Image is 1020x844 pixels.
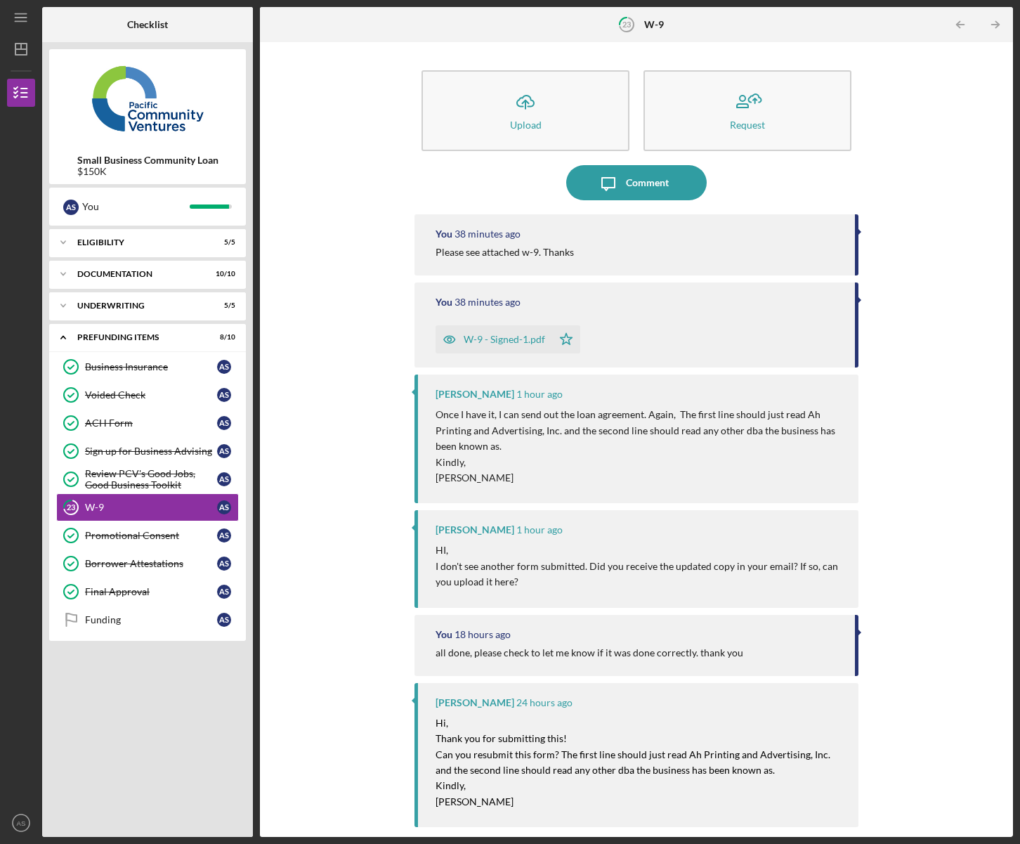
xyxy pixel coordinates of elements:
div: W-9 - Signed-1.pdf [464,334,545,345]
p: HI, [436,543,844,558]
div: Promotional Consent [85,530,217,541]
div: A S [217,360,231,374]
a: 23W-9AS [56,493,239,521]
div: You [436,228,452,240]
div: A S [217,557,231,571]
p: Kindly, [436,455,844,470]
button: Upload [421,70,629,151]
b: Small Business Community Loan [77,155,218,166]
div: Please see attached w-9. Thanks [436,247,574,258]
div: $150K [77,166,218,177]
time: 2025-09-02 23:35 [516,697,573,708]
div: Eligibility [77,238,200,247]
div: Final Approval [85,586,217,597]
div: A S [217,388,231,402]
mark: Hi, [436,717,448,729]
mark: and the second line should read any other dba the business has been known as. [436,764,775,776]
div: A S [217,613,231,627]
a: Sign up for Business AdvisingAS [56,437,239,465]
div: You [436,629,452,640]
div: Documentation [77,270,200,278]
a: FundingAS [56,606,239,634]
tspan: 23 [622,20,631,29]
tspan: 23 [67,503,75,512]
div: A S [217,500,231,514]
div: Business Insurance [85,361,217,372]
mark: [PERSON_NAME] [436,796,514,807]
div: Comment [626,165,669,200]
div: A S [217,444,231,458]
div: You [436,297,452,308]
div: 5 / 5 [210,238,235,247]
div: A S [217,416,231,430]
b: W-9 [644,19,664,30]
button: AS [7,809,35,837]
p: Once I have it, I can send out the loan agreement. Again, The first line should just read Ah Prin... [436,407,844,454]
mark: Kindly, [436,779,466,791]
a: ACH FormAS [56,409,239,437]
div: [PERSON_NAME] [436,524,514,535]
div: Sign up for Business Advising [85,446,217,457]
text: AS [17,819,26,827]
img: Product logo [49,56,246,141]
div: [PERSON_NAME] [436,697,514,708]
div: 10 / 10 [210,270,235,278]
div: A S [63,200,79,215]
div: Prefunding Items [77,333,200,342]
a: Voided CheckAS [56,381,239,409]
button: Comment [566,165,707,200]
time: 2025-09-03 23:24 [455,297,521,308]
div: 8 / 10 [210,333,235,342]
time: 2025-09-03 22:53 [516,389,563,400]
div: Funding [85,614,217,625]
div: You [82,195,190,219]
a: Review PCV's Good Jobs, Good Business ToolkitAS [56,465,239,493]
div: A S [217,472,231,486]
div: ACH Form [85,417,217,429]
time: 2025-09-03 05:27 [455,629,511,640]
div: Voided Check [85,389,217,401]
div: Underwriting [77,301,200,310]
time: 2025-09-03 23:24 [455,228,521,240]
div: W-9 [85,502,217,513]
p: I don't see another form submitted. Did you receive the updated copy in your email? If so, can yo... [436,559,844,590]
div: Review PCV's Good Jobs, Good Business Toolkit [85,468,217,491]
div: all done, please check to let me know if it was done correctly. thank you [436,647,743,658]
mark: Thank you for submitting this! [436,732,567,744]
button: W-9 - Signed-1.pdf [436,325,580,353]
mark: Can you resubmit this form? The first line should just read Ah Printing and Advertising, Inc. [436,748,830,760]
b: Checklist [127,19,168,30]
div: A S [217,528,231,543]
button: Request [643,70,851,151]
p: [PERSON_NAME] [436,470,844,486]
div: [PERSON_NAME] [436,389,514,400]
div: 5 / 5 [210,301,235,310]
time: 2025-09-03 22:53 [516,524,563,535]
a: Borrower AttestationsAS [56,550,239,578]
div: Request [730,119,765,130]
div: Borrower Attestations [85,558,217,569]
a: Promotional ConsentAS [56,521,239,550]
a: Business InsuranceAS [56,353,239,381]
div: Upload [510,119,542,130]
div: A S [217,585,231,599]
a: Final ApprovalAS [56,578,239,606]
